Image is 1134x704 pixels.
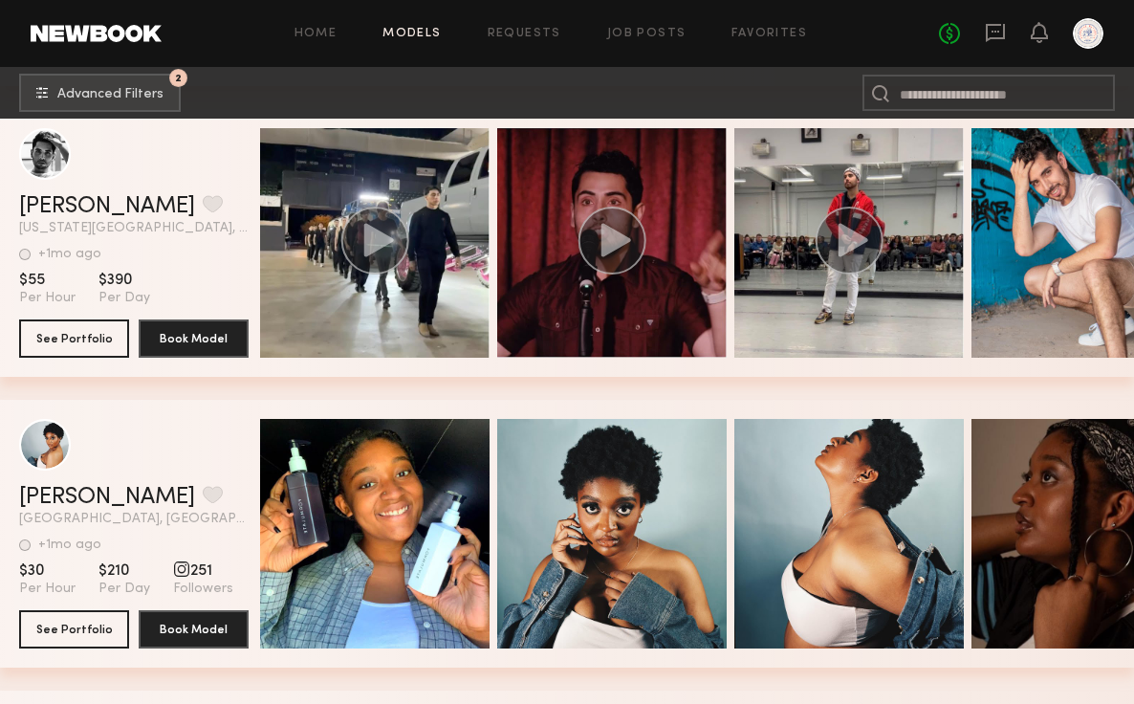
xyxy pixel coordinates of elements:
[19,271,76,290] span: $55
[607,28,687,40] a: Job Posts
[98,290,150,307] span: Per Day
[19,195,195,218] a: [PERSON_NAME]
[38,248,101,261] div: +1mo ago
[19,222,249,235] span: [US_STATE][GEOGRAPHIC_DATA], [GEOGRAPHIC_DATA]
[57,88,164,101] span: Advanced Filters
[98,271,150,290] span: $390
[98,581,150,598] span: Per Day
[175,74,182,82] span: 2
[19,513,249,526] span: [GEOGRAPHIC_DATA], [GEOGRAPHIC_DATA]
[294,28,338,40] a: Home
[731,28,807,40] a: Favorites
[19,581,76,598] span: Per Hour
[382,28,441,40] a: Models
[173,561,233,581] span: 251
[19,610,129,649] button: See Portfolio
[19,290,76,307] span: Per Hour
[19,319,129,358] button: See Portfolio
[488,28,561,40] a: Requests
[139,610,249,649] button: Book Model
[173,581,233,598] span: Followers
[38,539,101,552] div: +1mo ago
[19,561,76,581] span: $30
[19,486,195,509] a: [PERSON_NAME]
[98,561,150,581] span: $210
[19,74,181,112] button: 2Advanced Filters
[139,319,249,358] button: Book Model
